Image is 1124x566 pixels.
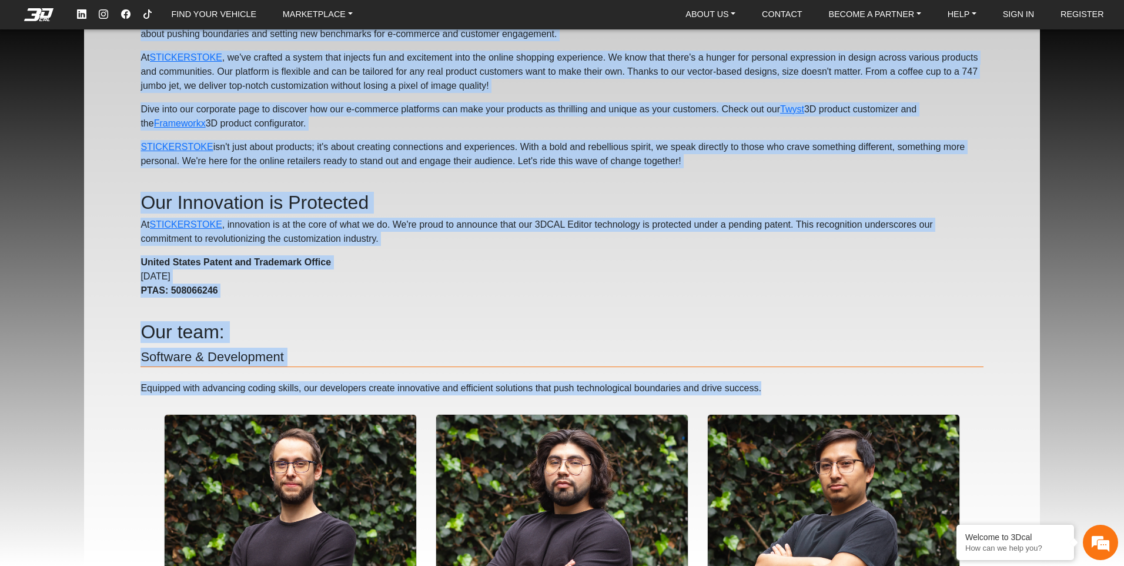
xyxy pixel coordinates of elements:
[965,532,1065,542] div: Welcome to 3Dcal
[140,140,983,168] p: isn't just about products; it's about creating connections and experiences. With a bold and rebel...
[998,5,1039,24] a: SIGN IN
[965,544,1065,552] p: How can we help you?
[140,321,983,343] h2: Our team:
[13,61,31,78] div: Navigation go back
[150,219,222,229] a: STICKERSTOKE
[140,257,331,267] strong: United States Patent and Trademark Office
[278,5,357,24] a: MARKETPLACE
[140,285,218,295] strong: PTAS: 508066246
[6,307,224,348] textarea: Type your message and hit 'Enter'
[79,62,215,77] div: Chat with us now
[140,192,983,214] h2: Our Innovation is Protected
[193,6,221,34] div: Minimize live chat window
[79,348,152,384] div: FAQs
[824,5,925,24] a: BECOME A PARTNER
[154,118,206,128] a: Frameworkx
[150,52,222,62] a: STICKERSTOKE
[943,5,981,24] a: HELP
[780,104,804,114] a: Twyst
[68,138,162,250] span: We're online!
[681,5,740,24] a: ABOUT US
[140,255,983,298] p: [DATE]
[167,5,261,24] a: FIND YOUR VEHICLE
[140,348,983,367] h5: Software & Development
[140,381,983,395] p: Equipped with advancing coding skills, our developers create innovative and efficient solutions t...
[1056,5,1109,24] a: REGISTER
[6,368,79,377] span: Conversation
[757,5,807,24] a: CONTACT
[140,218,983,246] p: At , innovation is at the core of what we do. We're proud to announce that our 3DCAL Editor techn...
[140,102,983,131] p: Dive into our corporate page to discover how our e-commerce platforms can make your products as t...
[140,51,983,93] p: At , we've crafted a system that injects fun and excitement into the online shopping experience. ...
[151,348,224,384] div: Articles
[140,142,213,152] a: STICKERSTOKE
